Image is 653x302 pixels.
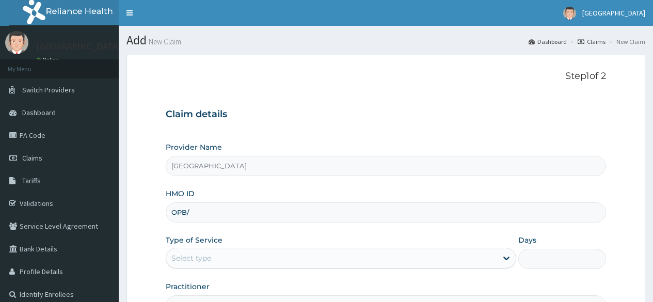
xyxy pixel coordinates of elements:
[529,37,567,46] a: Dashboard
[147,38,181,45] small: New Claim
[166,109,606,120] h3: Claim details
[607,37,645,46] li: New Claim
[22,176,41,185] span: Tariffs
[582,8,645,18] span: [GEOGRAPHIC_DATA]
[166,188,195,199] label: HMO ID
[518,235,536,245] label: Days
[36,56,61,63] a: Online
[166,71,606,82] p: Step 1 of 2
[166,202,606,222] input: Enter HMO ID
[563,7,576,20] img: User Image
[126,34,645,47] h1: Add
[36,42,121,51] p: [GEOGRAPHIC_DATA]
[22,85,75,94] span: Switch Providers
[22,153,42,163] span: Claims
[22,108,56,117] span: Dashboard
[166,142,222,152] label: Provider Name
[5,31,28,54] img: User Image
[578,37,606,46] a: Claims
[166,281,210,292] label: Practitioner
[166,235,222,245] label: Type of Service
[171,253,211,263] div: Select type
